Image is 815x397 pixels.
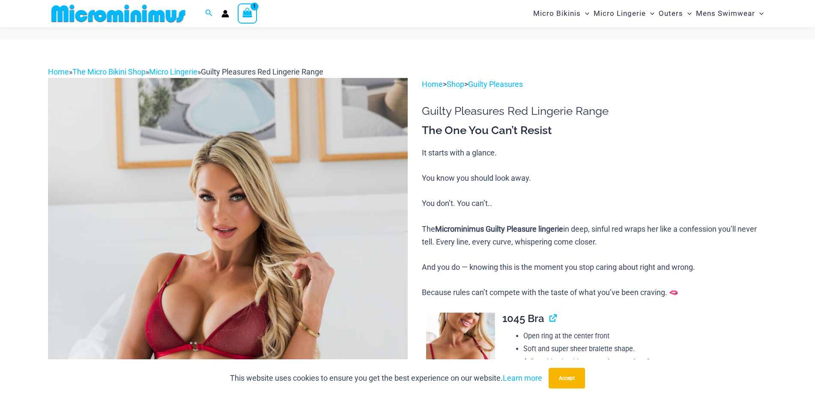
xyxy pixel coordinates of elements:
span: » » » [48,67,323,76]
a: Micro LingerieMenu ToggleMenu Toggle [591,3,657,24]
span: Micro Lingerie [594,3,646,24]
a: Account icon link [221,10,229,18]
a: Guilty Pleasures [468,80,523,89]
span: Menu Toggle [646,3,654,24]
li: Open ring at the center front [523,330,767,343]
p: > > [422,78,767,91]
span: 1045 Bra [502,312,544,325]
a: Micro Lingerie [149,67,197,76]
a: The Micro Bikini Shop [72,67,146,76]
span: Micro Bikinis [533,3,581,24]
span: Menu Toggle [581,3,589,24]
a: OutersMenu ToggleMenu Toggle [657,3,694,24]
a: Mens SwimwearMenu ToggleMenu Toggle [694,3,766,24]
a: Micro BikinisMenu ToggleMenu Toggle [531,3,591,24]
span: Mens Swimwear [696,3,755,24]
a: Home [422,80,443,89]
nav: Site Navigation [530,1,767,26]
h3: The One You Can’t Resist [422,123,767,138]
a: Search icon link [205,8,213,19]
p: It starts with a glance. You know you should look away. You don’t. You can’t.. The in deep, sinfu... [422,146,767,299]
li: Soft and super sheer bralette shape. [523,343,767,355]
span: Guilty Pleasures Red Lingerie Range [201,67,323,76]
h1: Guilty Pleasures Red Lingerie Range [422,104,767,118]
li: Adjustable shoulder straps for a perfect fit. [523,355,767,368]
b: Microminimus Guilty Pleasure lingerie [435,224,563,233]
a: Shop [447,80,464,89]
button: Accept [549,368,585,388]
img: MM SHOP LOGO FLAT [48,4,189,23]
a: View Shopping Cart, 1 items [238,3,257,23]
span: Menu Toggle [683,3,692,24]
a: Learn more [503,373,542,382]
p: This website uses cookies to ensure you get the best experience on our website. [230,372,542,385]
a: Home [48,67,69,76]
span: Menu Toggle [755,3,764,24]
span: Outers [659,3,683,24]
